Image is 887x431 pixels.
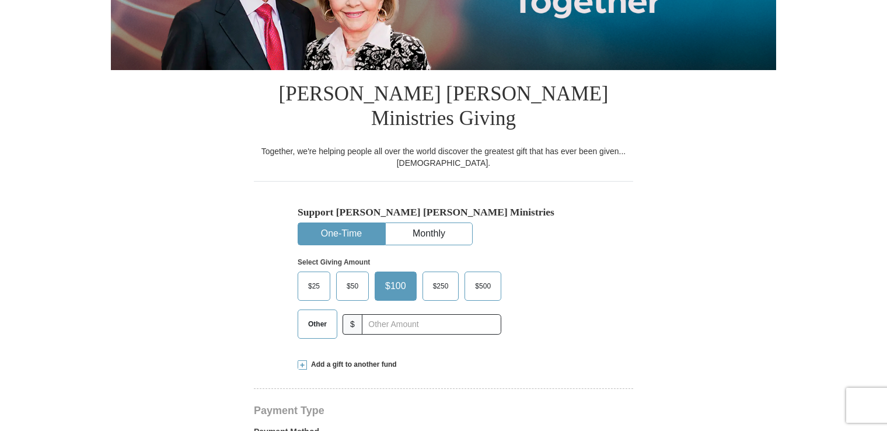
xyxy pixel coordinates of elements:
[386,223,472,245] button: Monthly
[254,406,633,415] h4: Payment Type
[343,314,362,335] span: $
[427,277,455,295] span: $250
[341,277,364,295] span: $50
[379,277,412,295] span: $100
[298,258,370,266] strong: Select Giving Amount
[307,360,397,370] span: Add a gift to another fund
[362,314,501,335] input: Other Amount
[302,315,333,333] span: Other
[302,277,326,295] span: $25
[254,145,633,169] div: Together, we're helping people all over the world discover the greatest gift that has ever been g...
[254,70,633,145] h1: [PERSON_NAME] [PERSON_NAME] Ministries Giving
[469,277,497,295] span: $500
[298,206,589,218] h5: Support [PERSON_NAME] [PERSON_NAME] Ministries
[298,223,385,245] button: One-Time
